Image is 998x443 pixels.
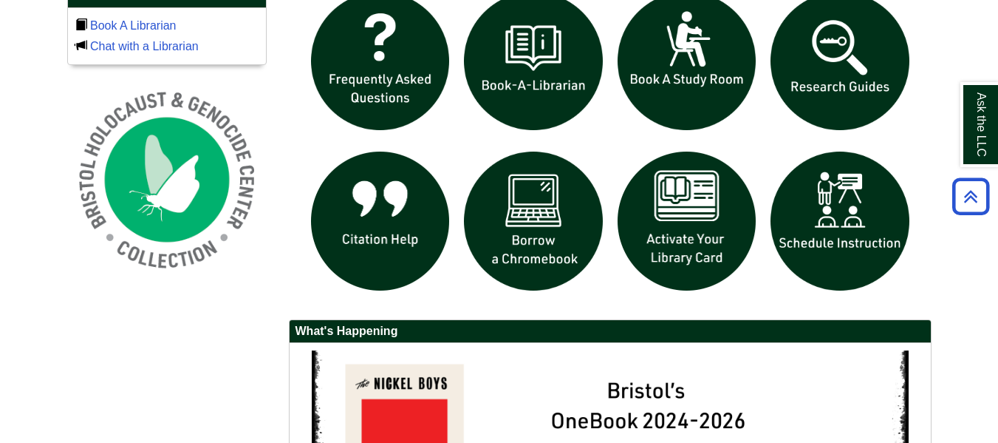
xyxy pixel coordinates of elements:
[67,80,267,280] img: Holocaust and Genocide Collection
[90,40,199,53] a: Chat with a Librarian
[457,144,610,298] img: Borrow a chromebook icon links to the borrow a chromebook web page
[610,144,764,298] img: activate Library Card icon links to form to activate student ID into library card
[90,19,177,32] a: Book A Librarian
[763,144,917,298] img: For faculty. Schedule Library Instruction icon links to form.
[947,186,994,206] a: Back to Top
[290,320,931,343] h2: What's Happening
[304,144,457,298] img: citation help icon links to citation help guide page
